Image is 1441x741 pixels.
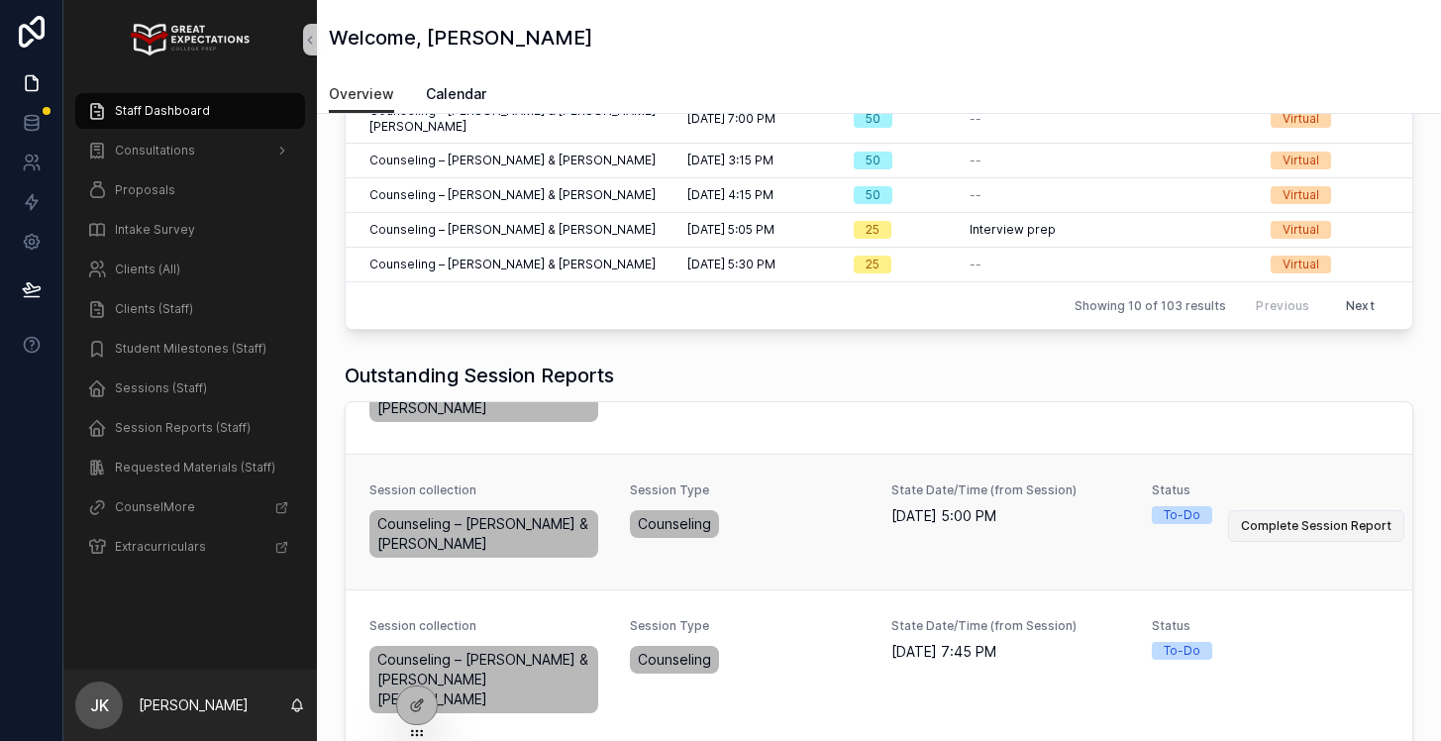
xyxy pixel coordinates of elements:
[90,693,109,717] span: JK
[1332,290,1389,321] button: Next
[1283,110,1319,128] div: Virtual
[75,370,305,406] a: Sessions (Staff)
[1164,642,1200,660] div: To-Do
[970,222,1056,238] span: Interview prep
[1283,221,1319,239] div: Virtual
[630,482,867,498] span: Session Type
[75,93,305,129] a: Staff Dashboard
[970,187,981,203] span: --
[115,420,251,436] span: Session Reports (Staff)
[115,539,206,555] span: Extracurriculars
[115,301,193,317] span: Clients (Staff)
[891,618,1128,634] span: State Date/Time (from Session)
[1283,186,1319,204] div: Virtual
[426,84,486,104] span: Calendar
[75,212,305,248] a: Intake Survey
[369,222,656,238] span: Counseling – [PERSON_NAME] & [PERSON_NAME]
[891,506,1128,526] span: [DATE] 5:00 PM
[369,257,656,272] span: Counseling – [PERSON_NAME] & [PERSON_NAME]
[369,482,606,498] span: Session collection
[115,222,195,238] span: Intake Survey
[329,76,394,114] a: Overview
[115,380,207,396] span: Sessions (Staff)
[426,76,486,116] a: Calendar
[345,362,614,389] h1: Outstanding Session Reports
[638,514,711,534] span: Counseling
[115,262,180,277] span: Clients (All)
[75,331,305,367] a: Student Milestones (Staff)
[75,172,305,208] a: Proposals
[866,186,880,204] div: 50
[377,514,590,554] span: Counseling – [PERSON_NAME] & [PERSON_NAME]
[970,257,981,272] span: --
[75,252,305,287] a: Clients (All)
[75,529,305,565] a: Extracurriculars
[63,79,317,590] div: scrollable content
[638,650,711,670] span: Counseling
[687,111,775,127] span: [DATE] 7:00 PM
[115,460,275,476] span: Requested Materials (Staff)
[115,499,195,515] span: CounselMore
[369,618,606,634] span: Session collection
[75,410,305,446] a: Session Reports (Staff)
[970,153,981,168] span: --
[369,187,656,203] span: Counseling – [PERSON_NAME] & [PERSON_NAME]
[687,222,774,238] span: [DATE] 5:05 PM
[1152,618,1389,634] span: Status
[687,257,775,272] span: [DATE] 5:30 PM
[687,153,773,168] span: [DATE] 3:15 PM
[1283,152,1319,169] div: Virtual
[369,153,656,168] span: Counseling – [PERSON_NAME] & [PERSON_NAME]
[75,450,305,485] a: Requested Materials (Staff)
[369,103,664,135] span: Counseling – [PERSON_NAME] & [PERSON_NAME] [PERSON_NAME]
[115,103,210,119] span: Staff Dashboard
[891,642,1128,662] span: [DATE] 7:45 PM
[1228,510,1404,542] button: Complete Session Report
[866,110,880,128] div: 50
[75,291,305,327] a: Clients (Staff)
[75,489,305,525] a: CounselMore
[329,84,394,104] span: Overview
[75,133,305,168] a: Consultations
[1241,518,1391,534] span: Complete Session Report
[891,482,1128,498] span: State Date/Time (from Session)
[377,650,590,709] span: Counseling – [PERSON_NAME] & [PERSON_NAME] [PERSON_NAME]
[687,187,773,203] span: [DATE] 4:15 PM
[1075,298,1226,314] span: Showing 10 of 103 results
[1164,506,1200,524] div: To-Do
[131,24,249,55] img: App logo
[866,221,879,239] div: 25
[1152,482,1389,498] span: Status
[630,618,867,634] span: Session Type
[115,143,195,159] span: Consultations
[139,695,249,715] p: [PERSON_NAME]
[115,341,266,357] span: Student Milestones (Staff)
[866,152,880,169] div: 50
[970,111,981,127] span: --
[866,256,879,273] div: 25
[329,24,592,52] h1: Welcome, [PERSON_NAME]
[115,182,175,198] span: Proposals
[1283,256,1319,273] div: Virtual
